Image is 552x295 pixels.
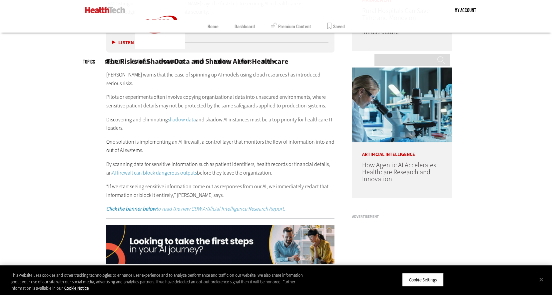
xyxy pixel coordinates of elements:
a: More information about your privacy [64,285,89,291]
a: Tips & Tactics [159,59,184,64]
p: By scanning data for sensitive information such as patient identifiers, health records or financi... [106,160,335,177]
a: Saved [327,20,345,33]
a: Home [208,20,219,33]
a: MonITor [214,59,229,64]
span: More [262,59,276,64]
a: Features [132,59,149,64]
img: XS_Q225_AI_cta_desktop01 [106,225,335,264]
p: Discovering and eliminating and shadow AI instances must be a top priority for healthcare IT lead... [106,115,335,132]
button: Cookie Settings [402,273,444,287]
a: AI firewall can block dangerous outputs [112,169,197,176]
em: to read the new CDW Artificial Intelligence Research Report. [106,205,285,212]
a: Video [194,59,204,64]
p: Pilots or experiments often involve copying organizational data into unsecured environments, wher... [106,93,335,110]
p: Artificial Intelligence [352,142,452,157]
button: Close [534,272,549,287]
a: Dashboard [235,20,255,33]
a: CDW [135,44,185,51]
a: Click the banner belowto read the new CDW Artificial Intelligence Research Report. [106,205,285,212]
a: How Agentic AI Accelerates Healthcare Research and Innovation [362,161,436,184]
h3: Advertisement [352,215,452,219]
p: “If we start seeing sensitive information come out as responses from our AI, we immediately redac... [106,182,335,199]
strong: Click the banner below [106,205,156,212]
p: [PERSON_NAME] warns that the ease of spinning up AI models using cloud resources has introduced s... [106,71,335,87]
span: Topics [83,59,95,64]
a: Events [239,59,252,64]
img: Home [85,7,125,13]
p: One solution is implementing an AI firewall, a control layer that monitors the flow of informatio... [106,138,335,155]
a: shadow data [168,116,196,123]
a: Premium Content [271,20,311,33]
span: Specialty [105,59,122,64]
img: scientist looks through microscope in lab [352,68,452,142]
div: This website uses cookies and other tracking technologies to enhance user experience and to analy... [11,272,303,292]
